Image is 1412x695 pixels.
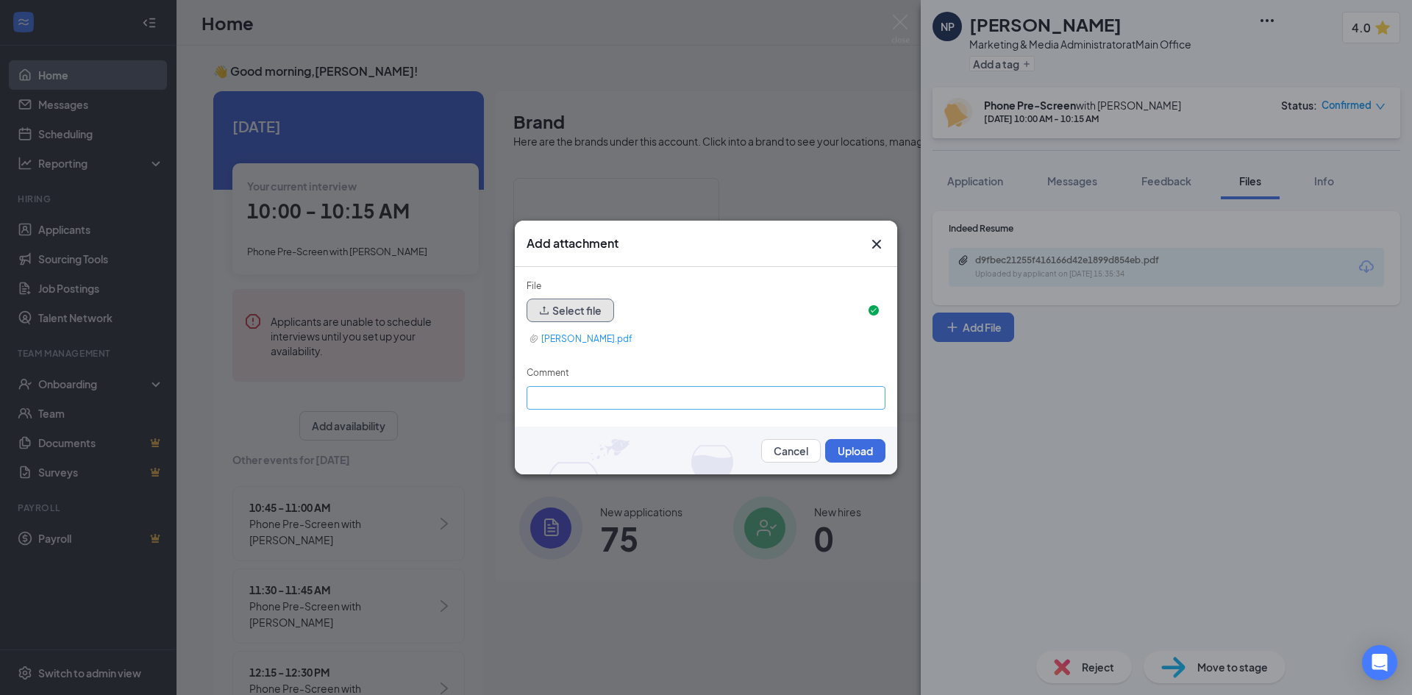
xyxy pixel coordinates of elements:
[527,235,618,252] h3: Add attachment
[527,386,885,410] input: Comment
[527,307,614,318] span: upload Select file
[868,235,885,253] svg: Cross
[527,299,614,322] button: upload Select file
[529,330,877,348] a: [PERSON_NAME].pdf
[527,280,541,291] label: File
[527,367,569,378] label: Comment
[761,439,821,463] button: Cancel
[1362,645,1397,680] div: Open Intercom Messenger
[825,439,885,463] button: Upload
[868,235,885,253] button: Close
[539,305,549,316] span: upload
